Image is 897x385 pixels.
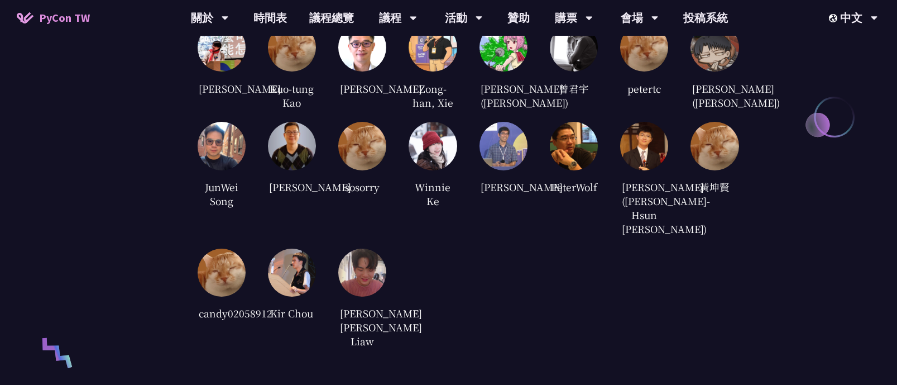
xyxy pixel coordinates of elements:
[690,80,738,111] div: [PERSON_NAME] ([PERSON_NAME])
[198,179,246,210] div: JunWei Song
[479,122,527,170] img: ca361b68c0e016b2f2016b0cb8f298d8.jpg
[268,80,316,111] div: Kuo-tung Kao
[409,80,457,111] div: Zong-han, Xie
[409,179,457,210] div: Winnie Ke
[6,4,101,32] a: PyCon TW
[39,9,90,26] span: PyCon TW
[17,12,33,23] img: Home icon of PyCon TW 2025
[198,122,246,170] img: cc92e06fafd13445e6a1d6468371e89a.jpg
[338,305,386,350] div: [PERSON_NAME][PERSON_NAME] Liaw
[690,23,738,72] img: 16744c180418750eaf2695dae6de9abb.jpg
[690,122,738,170] img: default.0dba411.jpg
[198,23,246,72] img: 0ef73766d8c3fcb0619c82119e72b9bb.jpg
[690,179,738,196] div: 黃坤賢
[268,305,316,322] div: Kir Chou
[829,14,840,22] img: Locale Icon
[198,80,246,97] div: [PERSON_NAME]
[268,249,316,297] img: 1422dbae1f7d1b7c846d16e7791cd687.jpg
[479,179,527,196] div: [PERSON_NAME]
[550,80,598,97] div: 曾君宇
[620,179,668,237] div: [PERSON_NAME]([PERSON_NAME]-Hsun [PERSON_NAME])
[338,179,386,196] div: sosorry
[268,122,316,170] img: 2fb25c4dbcc2424702df8acae420c189.jpg
[479,23,527,72] img: 761e049ec1edd5d40c9073b5ed8731ef.jpg
[620,80,668,97] div: petertc
[338,80,386,97] div: [PERSON_NAME]
[268,23,316,72] img: default.0dba411.jpg
[338,249,386,297] img: c22c2e10e811a593462dda8c54eb193e.jpg
[198,305,246,322] div: candy02058912
[620,122,668,170] img: a9d086477deb5ee7d1da43ccc7d68f28.jpg
[550,23,598,72] img: 82d23fd0d510ffd9e682b2efc95fb9e0.jpg
[409,23,457,72] img: 474439d49d7dff4bbb1577ca3eb831a2.jpg
[198,249,246,297] img: default.0dba411.jpg
[479,80,527,111] div: [PERSON_NAME]([PERSON_NAME])
[550,122,598,170] img: fc8a005fc59e37cdaca7cf5c044539c8.jpg
[268,179,316,196] div: [PERSON_NAME]
[409,122,457,170] img: 666459b874776088829a0fab84ecbfc6.jpg
[620,23,668,72] img: default.0dba411.jpg
[550,179,598,196] div: PeterWolf
[338,23,386,72] img: d0223f4f332c07bbc4eacc3daa0b50af.jpg
[338,122,386,170] img: default.0dba411.jpg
